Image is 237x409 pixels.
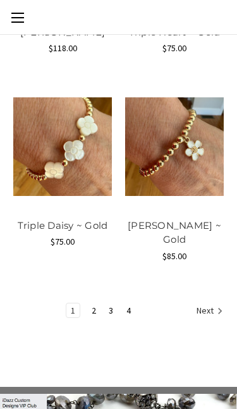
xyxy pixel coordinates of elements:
[223,8,237,25] a: Cart
[13,97,112,196] img: Triple Daisy ~ Gold
[122,303,135,317] a: Page 4 of 4
[162,42,186,54] span: $75.00
[104,303,118,317] a: Page 3 of 4
[51,236,75,247] span: $75.00
[66,303,80,317] a: Page 1 of 4
[20,26,105,38] a: [PERSON_NAME]
[49,42,77,54] span: $118.00
[129,26,221,38] a: Triple Heart ~ Gold
[125,82,224,212] a: White Daisy ~ Gold
[125,97,224,196] img: White Daisy ~ Gold
[128,219,221,246] a: [PERSON_NAME] ~ Gold
[162,250,186,262] span: $85.00
[87,303,100,317] a: Page 2 of 4
[13,82,112,212] a: Triple Daisy ~ Gold
[13,303,224,320] nav: pagination
[18,219,108,231] a: Triple Daisy ~ Gold
[192,303,223,320] a: Next
[11,17,24,18] span: Toggle menu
